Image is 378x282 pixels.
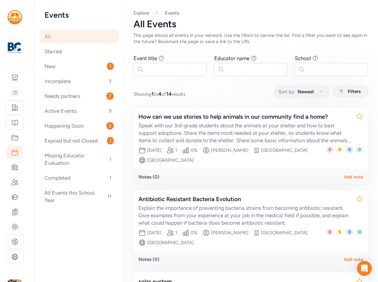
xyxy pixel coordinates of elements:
[134,10,149,16] a: Explore
[40,171,119,185] div: Completed
[346,147,353,153] span: 0
[191,230,197,236] span: 0 %
[344,174,363,180] div: Add note
[107,63,114,70] span: 1
[107,156,114,163] span: 1
[105,193,114,200] span: 11
[191,147,197,153] span: 0 %
[138,256,159,262] div: Notes ( 0 )
[106,107,114,115] span: 9
[158,91,162,97] span: 4
[107,137,114,144] span: 1
[134,90,185,98] span: Showing to of results
[356,147,363,153] span: 0
[344,256,363,262] div: Add note
[147,230,162,236] div: [DATE]
[45,10,114,20] h2: Events
[40,30,119,43] div: All
[261,230,308,236] div: [GEOGRAPHIC_DATA]
[107,174,114,182] span: 1
[8,41,21,55] img: logo
[40,89,119,103] div: Needs partners
[175,147,177,153] span: 1
[348,88,361,95] span: Filters
[147,147,162,153] div: [DATE]
[7,10,22,24] img: logo
[214,55,249,62] div: Educator name
[138,195,351,204] div: Antibiotic Resistant Bacteria Evolution
[134,55,157,62] div: Event title
[40,104,119,118] div: Active Events
[261,147,308,153] div: [GEOGRAPHIC_DATA]
[138,112,351,121] div: How can we use stories to help animals in our community find a home?
[211,230,248,236] div: [PERSON_NAME]
[175,230,177,236] span: 1
[138,122,351,144] div: Speak with our 3rd-grade students about the animals at your shelter and how to best support adopt...
[165,10,179,16] a: Events
[106,77,114,85] span: 3
[336,147,343,153] span: 0
[106,92,114,100] span: 7
[134,32,368,45] div: This page shows all events in your network. Use the filters to narrow the list. Find a filter you...
[151,91,154,97] span: 1
[40,149,119,170] div: Missing Educator Evaluation
[40,119,119,133] div: Happening Soon
[356,229,363,235] span: 0
[211,147,248,153] div: [PERSON_NAME]
[326,147,333,153] span: 0
[138,204,351,227] div: Explain the importance of preventing bacteria strains from becoming antibiotic resistant. Give ex...
[147,157,194,163] div: [GEOGRAPHIC_DATA]
[147,240,194,246] div: [GEOGRAPHIC_DATA]
[40,186,119,207] div: All Events this School Year
[134,10,368,16] nav: Breadcrumb
[326,229,333,235] span: 0
[357,261,372,276] div: Open Intercom Messenger
[346,229,353,235] span: 0
[298,88,314,95] span: Newest
[106,122,114,130] span: 2
[295,55,311,62] div: School
[336,229,343,235] span: 5
[166,91,172,97] span: 14
[40,59,119,73] div: New
[274,85,329,98] button: Sort by:Newest
[40,134,119,148] div: Expired but not Closed
[138,174,159,180] div: Notes ( 0 )
[40,74,119,88] div: Incomplete
[134,19,368,30] div: All Events
[40,45,119,58] div: Starred
[278,88,295,95] span: Sort by:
